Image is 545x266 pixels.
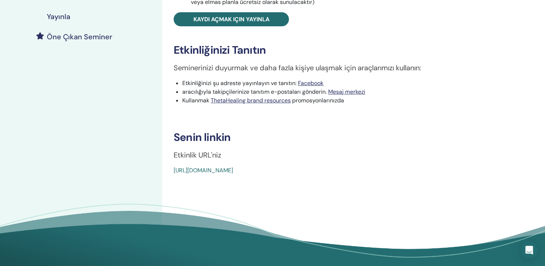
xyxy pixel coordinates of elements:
p: Etkinlik URL'niz [174,150,514,160]
li: Kullanmak promosyonlarınızda [182,96,514,105]
h3: Etkinliğinizi Tanıtın [174,44,514,57]
h3: Senin linkin [174,131,514,144]
a: [URL][DOMAIN_NAME] [174,167,233,174]
span: Kaydı açmak için yayınla [193,15,269,23]
h4: Öne Çıkan Seminer [47,32,112,41]
li: aracılığıyla takipçilerinize tanıtım e-postaları gönderin. [182,88,514,96]
p: Seminerinizi duyurmak ve daha fazla kişiye ulaşmak için araçlarımızı kullanın: [174,62,514,73]
div: Open Intercom Messenger [521,241,538,259]
li: Etkinliğinizi şu adreste yayınlayın ve tanıtın: [182,79,514,88]
a: Mesaj merkezi [328,88,365,96]
h4: Yayınla [47,12,70,21]
a: ThetaHealing brand resources [211,97,291,104]
a: Facebook [298,79,323,87]
a: Kaydı açmak için yayınla [174,12,289,26]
